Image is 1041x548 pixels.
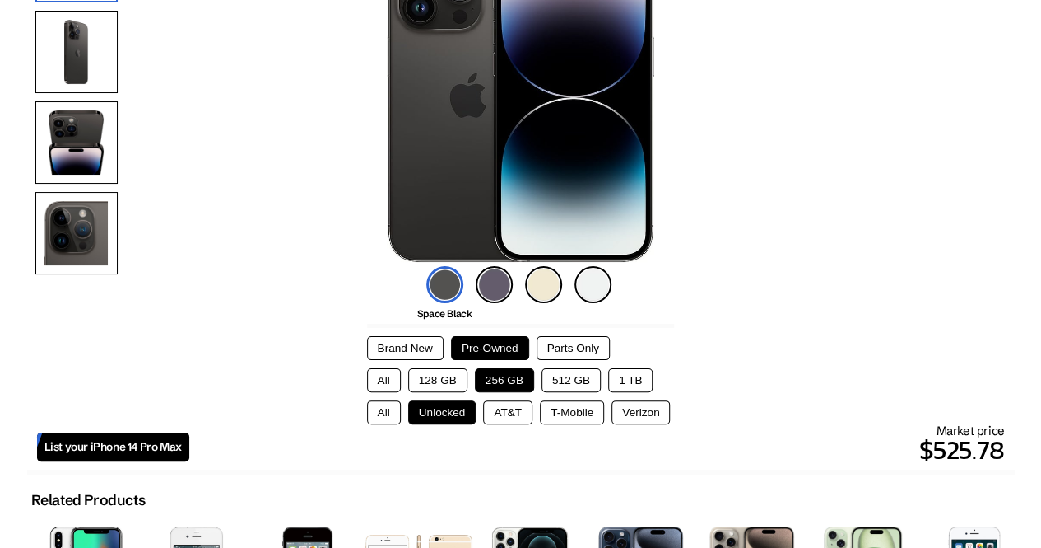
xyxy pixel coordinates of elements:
[525,266,562,303] img: gold-icon
[417,307,472,320] span: Space Black
[476,266,513,303] img: deep-purple-icon
[451,336,529,360] button: Pre-Owned
[35,192,118,274] img: Camera
[408,400,476,424] button: Unlocked
[367,368,401,392] button: All
[189,423,1005,470] div: Market price
[483,400,532,424] button: AT&T
[44,440,182,454] span: List your iPhone 14 Pro Max
[408,368,467,392] button: 128 GB
[35,101,118,184] img: Both
[574,266,611,303] img: silver-icon
[367,336,444,360] button: Brand New
[608,368,653,392] button: 1 TB
[31,491,146,509] h2: Related Products
[426,266,463,303] img: space-black-icon
[475,368,534,392] button: 256 GB
[189,430,1005,470] p: $525.78
[367,400,401,424] button: All
[611,400,670,424] button: Verizon
[37,433,189,461] a: List your iPhone 14 Pro Max
[537,336,610,360] button: Parts Only
[35,11,118,93] img: Rear
[540,400,604,424] button: T-Mobile
[541,368,601,392] button: 512 GB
